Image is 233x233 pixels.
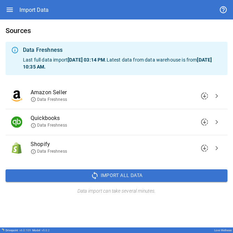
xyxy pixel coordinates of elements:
b: [DATE] 10:35 AM . [23,57,212,70]
span: Quickbooks [31,114,211,122]
span: v 6.0.109 [19,229,31,232]
span: Data Freshness [31,97,67,103]
img: Shopify [11,143,22,154]
button: Import All Data [6,169,227,182]
span: downloading [200,144,209,152]
img: Amazon Seller [11,90,22,102]
span: downloading [200,118,209,126]
div: Import Data [19,7,49,13]
div: Love Wellness [214,229,232,232]
b: [DATE] 03:14 PM [68,57,105,63]
p: Last full data import . Latest data from data warehouse is from [23,56,222,70]
span: chevron_right [213,92,221,100]
div: Data Freshness [23,46,222,54]
span: Import All Data [101,171,143,180]
img: Quickbooks [11,116,22,128]
span: downloading [200,92,209,100]
div: Model [32,229,50,232]
h6: Data import can take several minutes. [6,187,227,195]
span: Data Freshness [31,122,67,128]
span: Data Freshness [31,148,67,154]
span: chevron_right [213,118,221,126]
span: chevron_right [213,144,221,152]
div: Drivepoint [6,229,31,232]
img: Drivepoint [1,228,4,231]
span: v 5.0.2 [42,229,50,232]
h6: Sources [6,25,227,36]
span: Amazon Seller [31,88,211,97]
span: sync [91,171,99,180]
span: Shopify [31,140,211,148]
